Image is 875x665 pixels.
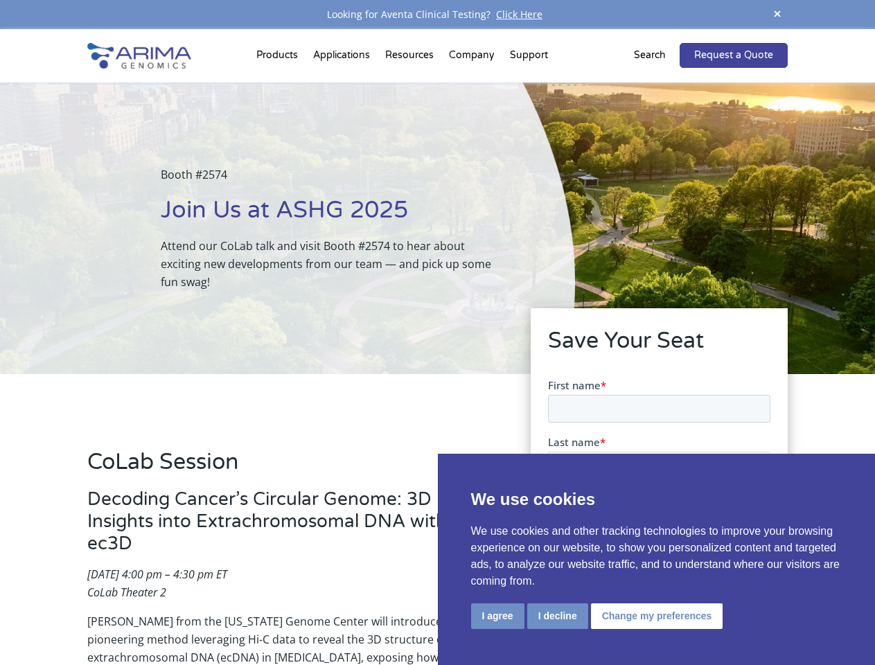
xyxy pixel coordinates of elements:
p: Attend our CoLab talk and visit Booth #2574 to hear about exciting new developments from our team... [161,237,505,291]
a: Request a Quote [680,43,788,68]
a: Click Here [490,8,548,21]
em: CoLab Theater 2 [87,585,166,600]
div: Looking for Aventa Clinical Testing? [87,6,787,24]
p: We use cookies and other tracking technologies to improve your browsing experience on our website... [471,523,842,589]
p: Booth #2574 [161,166,505,195]
button: Change my preferences [591,603,723,629]
h2: Save Your Seat [548,326,770,367]
img: Arima-Genomics-logo [87,43,191,69]
p: We use cookies [471,487,842,512]
h2: CoLab Session [87,447,492,488]
p: Search [634,46,666,64]
button: I decline [527,603,588,629]
em: [DATE] 4:00 pm – 4:30 pm ET [87,567,227,582]
button: I agree [471,603,524,629]
h3: Decoding Cancer’s Circular Genome: 3D Insights into Extrachromosomal DNA with ec3D [87,488,492,565]
h1: Join Us at ASHG 2025 [161,195,505,237]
